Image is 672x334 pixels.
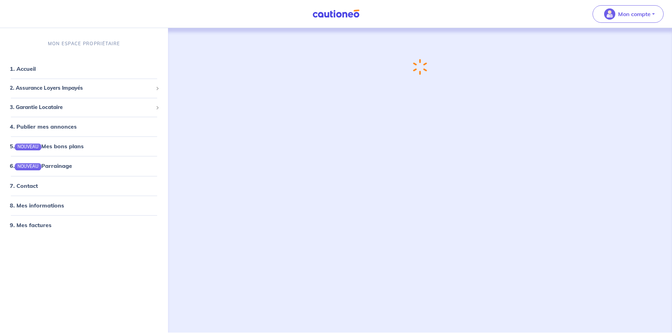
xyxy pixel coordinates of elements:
a: 4. Publier mes annonces [10,123,77,130]
a: 7. Contact [10,182,38,189]
a: 6.NOUVEAUParrainage [10,163,72,170]
div: 1. Accueil [3,62,165,76]
div: 3. Garantie Locataire [3,101,165,114]
a: 1. Accueil [10,66,36,73]
a: 9. Mes factures [10,221,51,229]
div: 4. Publier mes annonces [3,120,165,134]
span: 2. Assurance Loyers Impayés [10,84,153,93]
img: illu_account_valid_menu.svg [604,8,615,20]
div: 7. Contact [3,179,165,193]
div: 2. Assurance Loyers Impayés [3,82,165,95]
p: Mon compte [618,10,651,18]
a: 5.NOUVEAUMes bons plans [10,143,84,150]
div: 9. Mes factures [3,218,165,232]
p: MON ESPACE PROPRIÉTAIRE [48,40,120,47]
img: Cautioneo [310,9,362,18]
div: 6.NOUVEAUParrainage [3,159,165,173]
img: loading-spinner [413,59,427,75]
button: illu_account_valid_menu.svgMon compte [593,5,664,23]
div: 5.NOUVEAUMes bons plans [3,139,165,154]
a: 8. Mes informations [10,202,64,209]
div: 8. Mes informations [3,198,165,212]
span: 3. Garantie Locataire [10,103,153,111]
